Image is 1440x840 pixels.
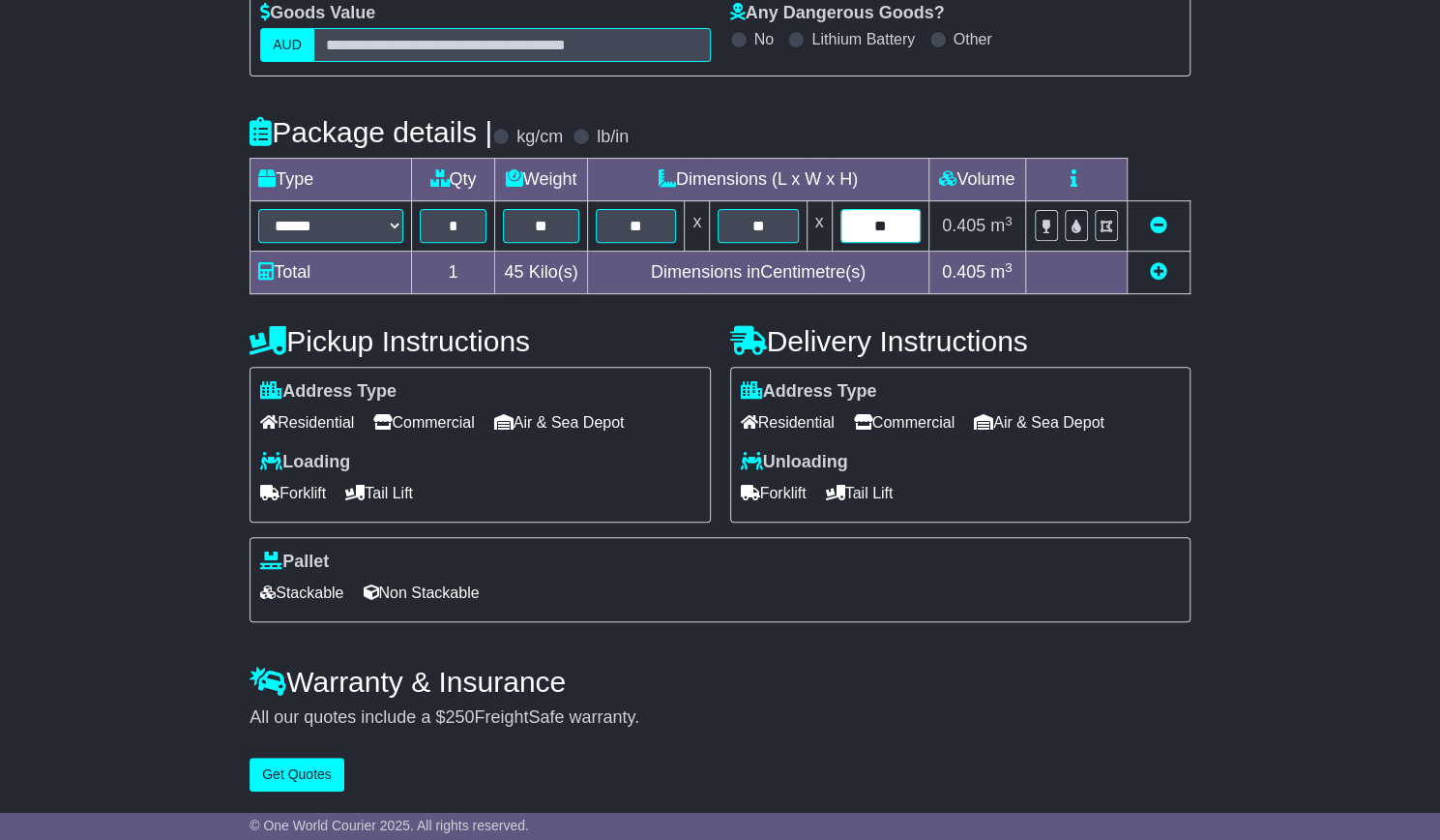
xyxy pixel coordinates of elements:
[730,3,945,24] label: Any Dangerous Goods?
[597,127,629,148] label: lb/in
[250,758,344,792] button: Get Quotes
[826,478,894,508] span: Tail Lift
[954,30,992,48] label: Other
[260,452,350,473] label: Loading
[363,578,479,608] span: Non Stackable
[260,578,343,608] span: Stackable
[854,407,955,437] span: Commercial
[588,252,929,294] td: Dimensions in Centimetre(s)
[494,159,587,201] td: Weight
[260,381,397,403] label: Address Type
[928,159,1025,201] td: Volume
[250,818,529,833] span: © One World Courier 2025. All rights reserved.
[412,159,495,201] td: Qty
[990,216,1013,235] span: m
[754,30,774,48] label: No
[250,707,1190,729] div: All our quotes include a $ FreightSafe warranty.
[942,216,985,235] span: 0.405
[1005,214,1013,228] sup: 3
[494,407,625,437] span: Air & Sea Depot
[494,252,587,294] td: Kilo(s)
[260,552,329,573] label: Pallet
[250,159,412,201] td: Type
[741,452,848,473] label: Unloading
[730,325,1190,357] h4: Delivery Instructions
[942,262,985,282] span: 0.405
[260,407,354,437] span: Residential
[807,201,832,252] td: x
[516,127,563,148] label: kg/cm
[250,666,1190,698] h4: Warranty & Insurance
[260,3,375,24] label: Goods Value
[685,201,710,252] td: x
[445,707,474,727] span: 250
[990,262,1013,282] span: m
[250,252,412,294] td: Total
[1150,216,1167,235] a: Remove this item
[811,30,915,48] label: Lithium Battery
[504,262,523,282] span: 45
[412,252,495,294] td: 1
[1150,262,1167,282] a: Add new item
[373,407,474,437] span: Commercial
[345,478,413,508] span: Tail Lift
[741,381,877,403] label: Address Type
[588,159,929,201] td: Dimensions (L x W x H)
[1005,260,1013,275] sup: 3
[250,325,710,357] h4: Pickup Instructions
[741,407,835,437] span: Residential
[260,28,314,62] label: AUD
[250,116,492,148] h4: Package details |
[741,478,807,508] span: Forklift
[260,478,326,508] span: Forklift
[974,407,1104,437] span: Air & Sea Depot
